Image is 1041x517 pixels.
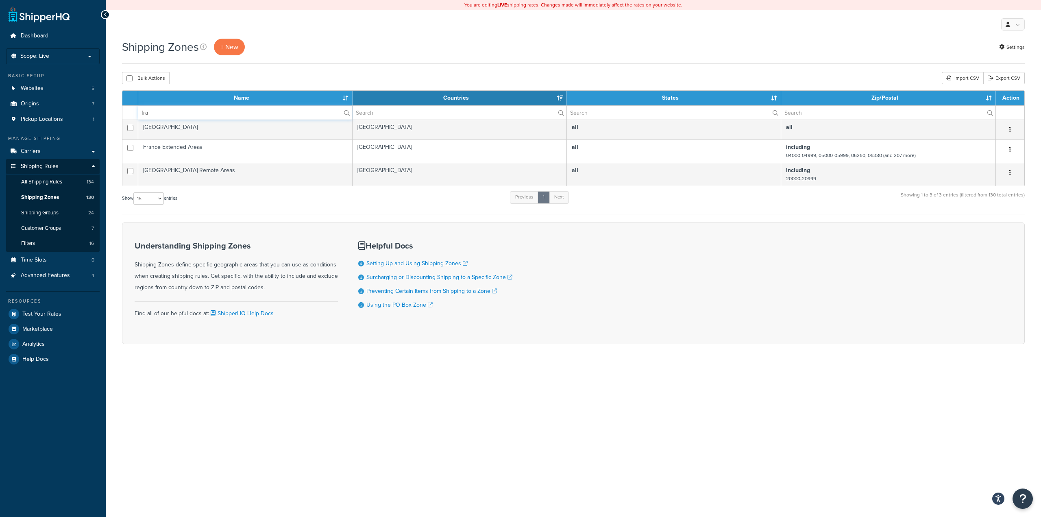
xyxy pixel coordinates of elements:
td: [GEOGRAPHIC_DATA] [353,120,567,140]
h1: Shipping Zones [122,39,199,55]
h3: Helpful Docs [358,241,512,250]
a: Filters 16 [6,236,100,251]
a: Setting Up and Using Shipping Zones [366,259,468,268]
a: Test Your Rates [6,307,100,321]
a: Shipping Rules [6,159,100,174]
span: Pickup Locations [21,116,63,123]
small: 20000-20999 [786,175,816,182]
a: Using the PO Box Zone [366,301,433,309]
a: + New [214,39,245,55]
td: [GEOGRAPHIC_DATA] [138,120,353,140]
span: 0 [91,257,94,264]
th: Countries: activate to sort column ascending [353,91,567,105]
span: Websites [21,85,44,92]
span: Shipping Zones [21,194,59,201]
span: 16 [89,240,94,247]
th: Zip/Postal: activate to sort column ascending [781,91,995,105]
div: Find all of our helpful docs at: [135,301,338,319]
a: Shipping Zones 130 [6,190,100,205]
span: Customer Groups [21,225,61,232]
a: Surcharging or Discounting Shipping to a Specific Zone [366,273,512,281]
div: Resources [6,298,100,305]
span: Analytics [22,341,45,348]
td: [GEOGRAPHIC_DATA] Remote Areas [138,163,353,186]
a: Time Slots 0 [6,253,100,268]
b: all [572,123,578,131]
a: ShipperHQ Help Docs [209,309,274,318]
li: Origins [6,96,100,111]
td: France Extended Areas [138,140,353,163]
span: Scope: Live [20,53,49,60]
span: Advanced Features [21,272,70,279]
div: Import CSV [942,72,983,84]
a: Shipping Groups 24 [6,205,100,220]
div: Manage Shipping [6,135,100,142]
input: Search [781,106,995,120]
span: 134 [87,179,94,185]
li: Shipping Zones [6,190,100,205]
a: Previous [510,191,538,203]
span: Help Docs [22,356,49,363]
li: Shipping Groups [6,205,100,220]
span: Marketplace [22,326,53,333]
div: Basic Setup [6,72,100,79]
a: Websites 5 [6,81,100,96]
span: 130 [86,194,94,201]
th: States: activate to sort column ascending [567,91,781,105]
span: Dashboard [21,33,48,39]
span: 1 [93,116,94,123]
li: All Shipping Rules [6,175,100,190]
th: Action [996,91,1024,105]
li: Filters [6,236,100,251]
li: Carriers [6,144,100,159]
span: 7 [92,100,94,107]
input: Search [353,106,566,120]
th: Name: activate to sort column ascending [138,91,353,105]
span: Origins [21,100,39,107]
td: [GEOGRAPHIC_DATA] [353,140,567,163]
span: 4 [91,272,94,279]
button: Open Resource Center [1013,489,1033,509]
li: Advanced Features [6,268,100,283]
span: + New [220,42,238,52]
select: Showentries [133,192,164,205]
a: Settings [999,41,1025,53]
a: Customer Groups 7 [6,221,100,236]
b: including [786,143,810,151]
div: Shipping Zones define specific geographic areas that you can use as conditions when creating ship... [135,241,338,293]
a: Analytics [6,337,100,351]
li: Shipping Rules [6,159,100,252]
span: Shipping Groups [21,209,59,216]
a: Preventing Certain Items from Shipping to a Zone [366,287,497,295]
span: Test Your Rates [22,311,61,318]
button: Bulk Actions [122,72,170,84]
a: 1 [538,191,550,203]
a: Help Docs [6,352,100,366]
a: ShipperHQ Home [9,6,70,22]
input: Search [138,106,352,120]
b: LIVE [497,1,507,9]
h3: Understanding Shipping Zones [135,241,338,250]
input: Search [567,106,781,120]
span: 24 [88,209,94,216]
li: Websites [6,81,100,96]
a: Origins 7 [6,96,100,111]
li: Time Slots [6,253,100,268]
span: All Shipping Rules [21,179,62,185]
li: Customer Groups [6,221,100,236]
a: Next [549,191,569,203]
a: Marketplace [6,322,100,336]
a: Export CSV [983,72,1025,84]
label: Show entries [122,192,177,205]
a: Dashboard [6,28,100,44]
span: 5 [91,85,94,92]
span: Time Slots [21,257,47,264]
a: Advanced Features 4 [6,268,100,283]
a: All Shipping Rules 134 [6,175,100,190]
b: all [572,166,578,175]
